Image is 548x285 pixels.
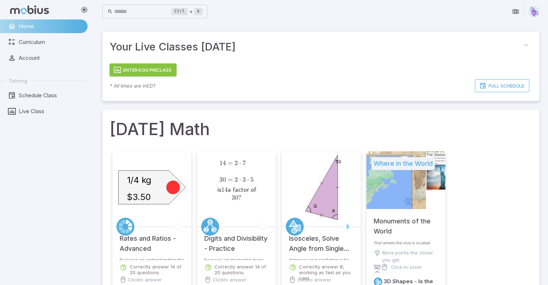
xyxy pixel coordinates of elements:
[286,218,304,236] a: Geometry 2D
[239,159,241,167] span: ⋅
[204,226,269,254] h5: Digits and Divisibility - Practice
[116,218,134,236] a: Rates/Ratios
[299,264,353,281] p: Correctly answer 8, working as fast as you can!
[391,263,422,271] p: Click to zoom
[19,38,83,46] span: Curriculum
[509,5,522,18] button: Join in Zoom Client
[171,8,188,15] kbd: Ctrl
[238,194,241,201] span: ?
[332,208,335,214] text: R
[374,209,438,236] h5: Monuments of the World
[110,82,155,89] p: * All times are in EDT
[19,92,83,99] span: Schedule Class
[110,117,532,141] h1: [DATE] Math
[235,159,238,167] span: 2
[382,271,438,285] p: Click to answer questions.
[127,192,151,202] text: $3.50
[228,159,233,167] span: =
[19,107,83,115] span: Live Class
[529,6,539,17] img: pentagon.svg
[228,187,256,193] span: a factor of
[19,22,83,30] span: Home
[110,63,177,76] button: Enter4:00 PMClass
[120,257,184,260] p: Focuses on understanding the basics of rates and ratios.
[232,194,238,201] span: 30
[194,8,202,15] kbd: k
[219,159,226,167] span: 14
[289,257,353,260] p: Improve your confidence by testing your speed on simpler questions.
[130,264,184,275] p: Correctly answer 14 of 20 questions.
[9,77,27,84] span: Tutoring
[289,226,353,254] h5: Isosceles, Solve Angle from Single Angle
[204,257,269,260] p: Focuses on mastering more complex work with digits and divisibility including advance patterns in...
[221,186,228,193] span: 14
[475,79,529,92] a: Full Schedule
[374,240,438,246] p: Find where the clue is located
[313,203,317,209] text: Q
[371,157,435,170] h5: Where in the World
[201,218,219,236] a: Factors/Primes
[127,175,151,185] text: 1/4 kg
[520,39,532,51] button: collapse
[242,159,246,167] span: 7
[110,39,520,55] span: Your Live Classes [DATE]
[19,54,83,62] span: Account
[335,159,341,164] text: 30
[214,264,269,275] p: Correctly answer 14 of 20 questions.
[120,226,184,254] h5: Rates and Ratios - Advanced
[217,187,221,193] span: is
[171,7,202,16] div: +
[382,249,438,263] p: More points the closer you get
